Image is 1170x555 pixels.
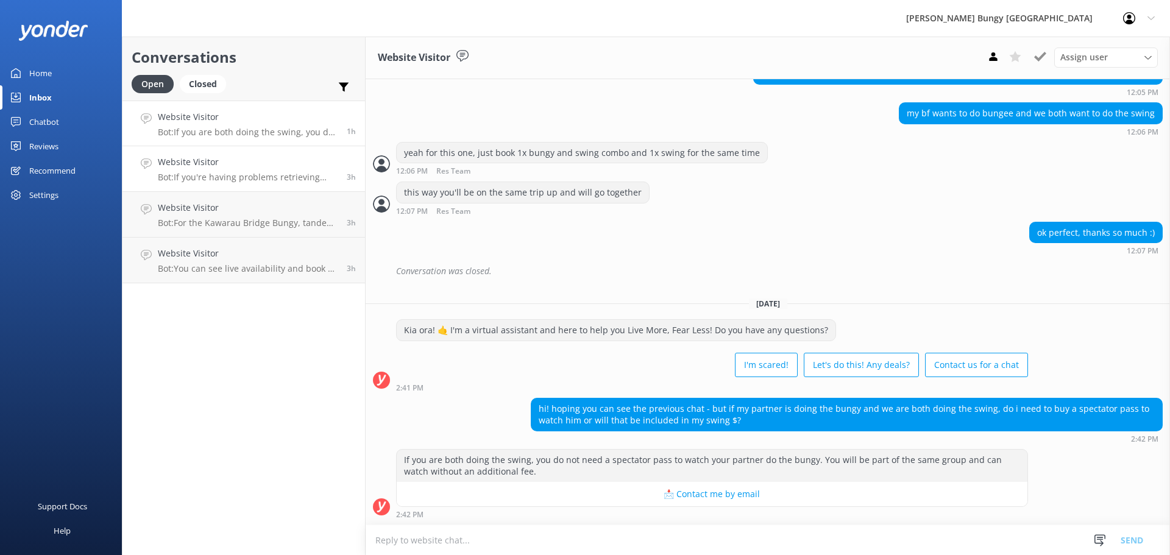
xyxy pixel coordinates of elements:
h3: Website Visitor [378,50,450,66]
span: [DATE] [749,299,787,309]
p: Bot: If you're having problems retrieving your photos or videos, please email [EMAIL_ADDRESS][DOM... [158,172,338,183]
strong: 2:41 PM [396,384,424,392]
a: Website VisitorBot:For the Kawarau Bridge Bungy, tandem jumpers have a maximum combined weight li... [122,192,365,238]
div: Sep 01 2025 02:42pm (UTC +12:00) Pacific/Auckland [396,510,1028,518]
div: 2025-08-18T01:10:44.938 [373,261,1163,281]
div: Reviews [29,134,58,158]
strong: 2:42 PM [1131,436,1158,443]
span: Sep 01 2025 12:53pm (UTC +12:00) Pacific/Auckland [347,217,356,228]
strong: 12:07 PM [396,208,428,216]
h4: Website Visitor [158,247,338,260]
div: Aug 18 2025 12:06pm (UTC +12:00) Pacific/Auckland [396,166,768,175]
div: Closed [180,75,226,93]
button: 📩 Contact me by email [397,482,1027,506]
strong: 12:05 PM [1127,89,1158,96]
div: Aug 18 2025 12:07pm (UTC +12:00) Pacific/Auckland [1029,246,1163,255]
h4: Website Visitor [158,110,338,124]
a: Website VisitorBot:If you are both doing the swing, you do not need a spectator pass to watch you... [122,101,365,146]
a: Website VisitorBot:You can see live availability and book all of our experiences online or by usi... [122,238,365,283]
div: Sep 01 2025 02:41pm (UTC +12:00) Pacific/Auckland [396,383,1028,392]
div: hi! hoping you can see the previous chat - but if my partner is doing the bungy and we are both d... [531,398,1162,431]
strong: 12:06 PM [1127,129,1158,136]
div: Inbox [29,85,52,110]
div: my bf wants to do bungee and we both want to do the swing [899,103,1162,124]
div: Assign User [1054,48,1158,67]
div: Aug 18 2025 12:07pm (UTC +12:00) Pacific/Auckland [396,207,650,216]
div: Home [29,61,52,85]
div: Help [54,518,71,543]
button: Let's do this! Any deals? [804,353,919,377]
div: If you are both doing the swing, you do not need a spectator pass to watch your partner do the bu... [397,450,1027,482]
a: Open [132,77,180,90]
span: Assign user [1060,51,1108,64]
strong: 12:07 PM [1127,247,1158,255]
div: yeah for this one, just book 1x bungy and swing combo and 1x swing for the same time [397,143,767,163]
div: Open [132,75,174,93]
p: Bot: For the Kawarau Bridge Bungy, tandem jumpers have a maximum combined weight limit of 235kg, ... [158,217,338,228]
strong: 12:06 PM [396,168,428,175]
div: Recommend [29,158,76,183]
p: Bot: If you are both doing the swing, you do not need a spectator pass to watch your partner do t... [158,127,338,138]
span: Sep 01 2025 12:56pm (UTC +12:00) Pacific/Auckland [347,172,356,182]
div: ok perfect, thanks so much :) [1030,222,1162,243]
span: Res Team [436,208,470,216]
span: Res Team [436,168,470,175]
span: Sep 01 2025 02:42pm (UTC +12:00) Pacific/Auckland [347,126,356,136]
p: Bot: You can see live availability and book all of our experiences online or by using the tool be... [158,263,338,274]
div: this way you'll be on the same trip up and will go together [397,182,649,203]
span: Sep 01 2025 12:35pm (UTC +12:00) Pacific/Auckland [347,263,356,274]
h4: Website Visitor [158,155,338,169]
h2: Conversations [132,46,356,69]
div: Kia ora! 🤙 I'm a virtual assistant and here to help you Live More, Fear Less! Do you have any que... [397,320,835,341]
div: Sep 01 2025 02:42pm (UTC +12:00) Pacific/Auckland [531,434,1163,443]
div: Settings [29,183,58,207]
div: Aug 18 2025 12:05pm (UTC +12:00) Pacific/Auckland [753,88,1163,96]
div: Support Docs [38,494,87,518]
strong: 2:42 PM [396,511,424,518]
div: Chatbot [29,110,59,134]
a: Closed [180,77,232,90]
img: yonder-white-logo.png [18,21,88,41]
a: Website VisitorBot:If you're having problems retrieving your photos or videos, please email [EMAI... [122,146,365,192]
button: Contact us for a chat [925,353,1028,377]
h4: Website Visitor [158,201,338,214]
button: I'm scared! [735,353,798,377]
div: Aug 18 2025 12:06pm (UTC +12:00) Pacific/Auckland [899,127,1163,136]
div: Conversation was closed. [396,261,1163,281]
